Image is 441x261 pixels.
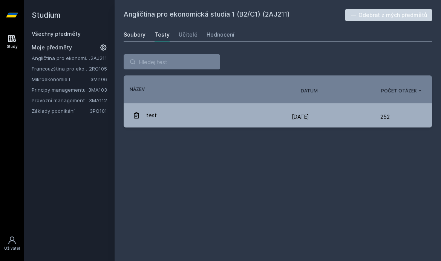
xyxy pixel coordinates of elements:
a: Soubory [124,27,145,42]
div: Uživatel [4,246,20,251]
h2: Angličtina pro ekonomická studia 1 (B2/C1) (2AJ211) [124,9,345,21]
a: Francouzština pro ekonomy - středně pokročilá úroveň 1 (A2/B1) [32,65,89,72]
a: 2RO105 [89,66,107,72]
a: Testy [155,27,170,42]
a: Provozní management [32,97,89,104]
a: Mikroekonomie I [32,75,90,83]
span: Počet otázek [381,88,417,94]
a: Hodnocení [207,27,234,42]
button: Počet otázek [381,88,423,94]
input: Hledej test [124,54,220,69]
div: Učitelé [179,31,198,38]
a: 3MA103 [88,87,107,93]
div: Study [7,44,18,49]
a: test [DATE] 252 [124,103,432,127]
span: [DATE] [292,114,309,120]
div: Soubory [124,31,145,38]
span: test [146,108,157,123]
a: Principy managementu [32,86,88,94]
span: 252 [380,109,390,124]
div: Hodnocení [207,31,234,38]
button: Název [130,86,145,93]
a: Učitelé [179,27,198,42]
a: Study [2,30,23,53]
button: Datum [301,88,318,94]
a: Uživatel [2,232,23,255]
div: Testy [155,31,170,38]
a: 3MI106 [90,76,107,82]
a: 2AJ211 [90,55,107,61]
span: Moje předměty [32,44,72,51]
a: Všechny předměty [32,31,81,37]
a: 3PO101 [90,108,107,114]
a: 3MA112 [89,97,107,103]
button: Odebrat z mých předmětů [345,9,432,21]
a: Základy podnikání [32,107,90,115]
a: Angličtina pro ekonomická studia 1 (B2/C1) [32,54,90,62]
